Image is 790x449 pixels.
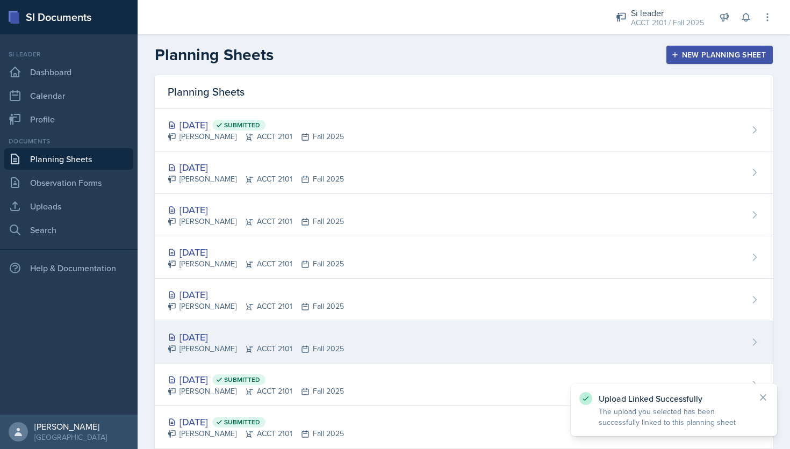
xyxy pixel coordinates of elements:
a: Uploads [4,195,133,217]
h2: Planning Sheets [155,45,274,64]
span: Submitted [224,418,260,426]
a: Calendar [4,85,133,106]
div: [DATE] [168,372,344,387]
div: [GEOGRAPHIC_DATA] [34,432,107,443]
div: [DATE] [168,330,344,344]
div: [DATE] [168,118,344,132]
div: Si leader [631,6,704,19]
a: [DATE] [PERSON_NAME]ACCT 2101Fall 2025 [155,279,773,321]
div: [PERSON_NAME] ACCT 2101 Fall 2025 [168,216,344,227]
button: New Planning Sheet [666,46,773,64]
div: [PERSON_NAME] ACCT 2101 Fall 2025 [168,173,344,185]
span: Submitted [224,121,260,129]
span: Submitted [224,375,260,384]
a: [DATE] [PERSON_NAME]ACCT 2101Fall 2025 [155,151,773,194]
div: Help & Documentation [4,257,133,279]
p: Upload Linked Successfully [599,393,749,404]
div: [DATE] [168,202,344,217]
a: [DATE] [PERSON_NAME]ACCT 2101Fall 2025 [155,321,773,364]
a: Planning Sheets [4,148,133,170]
div: [PERSON_NAME] ACCT 2101 Fall 2025 [168,301,344,312]
div: New Planning Sheet [673,50,766,59]
div: ACCT 2101 / Fall 2025 [631,17,704,28]
a: [DATE] [PERSON_NAME]ACCT 2101Fall 2025 [155,194,773,236]
p: The upload you selected has been successfully linked to this planning sheet [599,406,749,428]
div: [DATE] [168,245,344,259]
div: [PERSON_NAME] ACCT 2101 Fall 2025 [168,343,344,354]
div: Planning Sheets [155,75,773,109]
a: [DATE] Submitted [PERSON_NAME]ACCT 2101Fall 2025 [155,364,773,406]
a: Observation Forms [4,172,133,193]
div: [PERSON_NAME] ACCT 2101 Fall 2025 [168,131,344,142]
div: Si leader [4,49,133,59]
div: [PERSON_NAME] ACCT 2101 Fall 2025 [168,386,344,397]
div: Documents [4,136,133,146]
a: [DATE] [PERSON_NAME]ACCT 2101Fall 2025 [155,236,773,279]
a: Dashboard [4,61,133,83]
a: Profile [4,108,133,130]
div: [PERSON_NAME] ACCT 2101 Fall 2025 [168,258,344,270]
a: [DATE] Submitted [PERSON_NAME]ACCT 2101Fall 2025 [155,406,773,448]
a: [DATE] Submitted [PERSON_NAME]ACCT 2101Fall 2025 [155,109,773,151]
div: [DATE] [168,415,344,429]
div: [PERSON_NAME] [34,421,107,432]
a: Search [4,219,133,241]
div: [DATE] [168,160,344,175]
div: [PERSON_NAME] ACCT 2101 Fall 2025 [168,428,344,439]
div: [DATE] [168,287,344,302]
